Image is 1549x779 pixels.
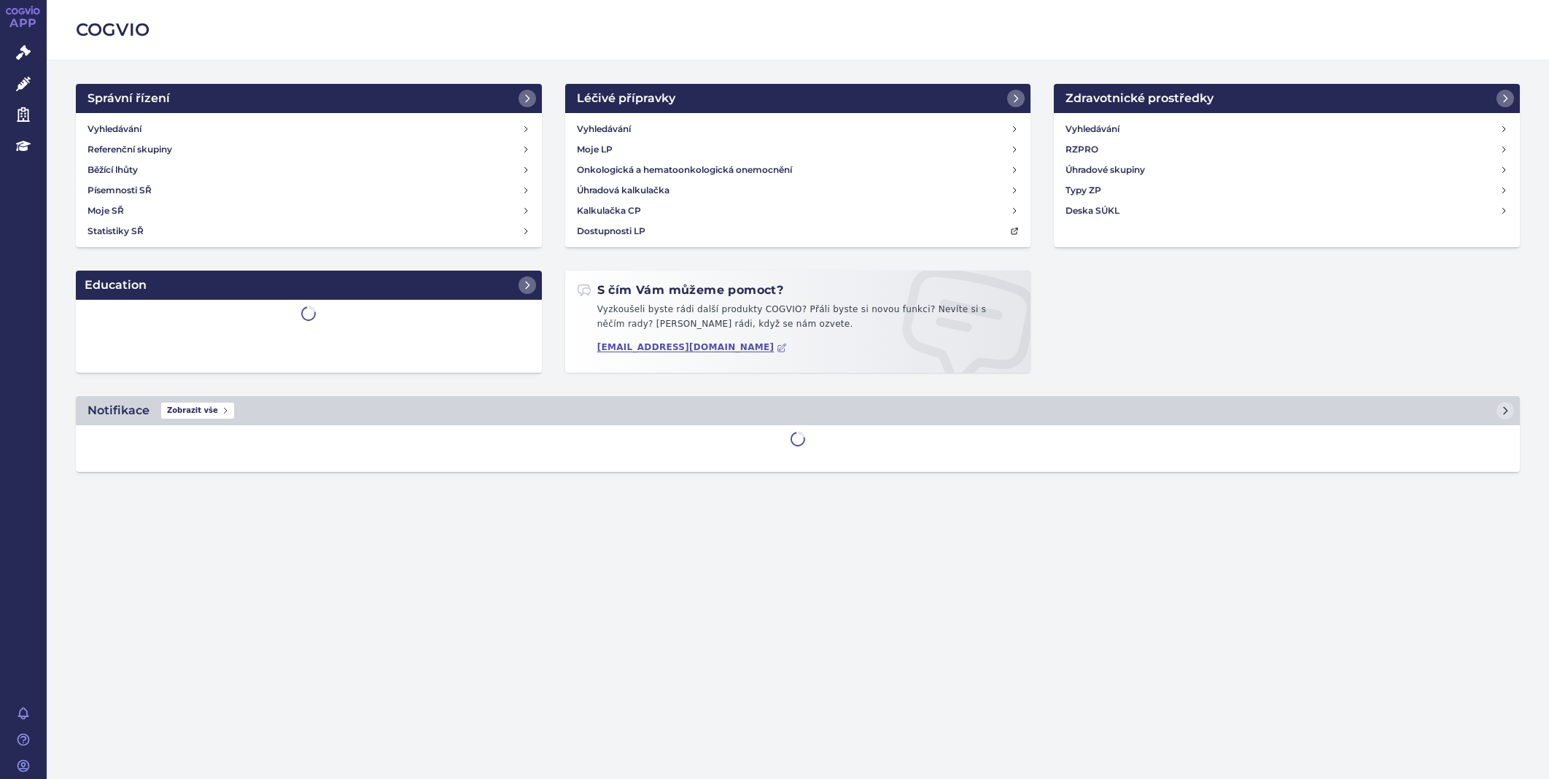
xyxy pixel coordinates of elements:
h2: COGVIO [76,18,1520,42]
a: Léčivé přípravky [565,84,1031,113]
a: Typy ZP [1060,180,1514,201]
h4: Vyhledávání [1065,122,1119,136]
a: [EMAIL_ADDRESS][DOMAIN_NAME] [597,342,788,353]
h4: Moje SŘ [88,204,124,218]
a: Vyhledávání [1060,119,1514,139]
h4: Vyhledávání [577,122,631,136]
a: Úhradové skupiny [1060,160,1514,180]
a: Moje LP [571,139,1025,160]
a: Písemnosti SŘ [82,180,536,201]
h4: Dostupnosti LP [577,224,645,239]
a: Běžící lhůty [82,160,536,180]
h4: Vyhledávání [88,122,141,136]
h2: S čím Vám můžeme pomoct? [577,282,784,298]
h2: Zdravotnické prostředky [1065,90,1214,107]
h4: Deska SÚKL [1065,204,1119,218]
a: Statistiky SŘ [82,221,536,241]
h4: Typy ZP [1065,183,1101,198]
h4: Onkologická a hematoonkologická onemocnění [577,163,792,177]
h2: Správní řízení [88,90,170,107]
a: Kalkulačka CP [571,201,1025,221]
a: Správní řízení [76,84,542,113]
h4: Písemnosti SŘ [88,183,152,198]
a: Deska SÚKL [1060,201,1514,221]
h2: Léčivé přípravky [577,90,675,107]
a: RZPRO [1060,139,1514,160]
a: Onkologická a hematoonkologická onemocnění [571,160,1025,180]
a: NotifikaceZobrazit vše [76,396,1520,425]
span: Zobrazit vše [161,403,234,419]
h4: Běžící lhůty [88,163,138,177]
a: Moje SŘ [82,201,536,221]
h4: Moje LP [577,142,613,157]
a: Referenční skupiny [82,139,536,160]
a: Zdravotnické prostředky [1054,84,1520,113]
h4: Úhradové skupiny [1065,163,1145,177]
a: Education [76,271,542,300]
a: Vyhledávání [82,119,536,139]
p: Vyzkoušeli byste rádi další produkty COGVIO? Přáli byste si novou funkci? Nevíte si s něčím rady?... [577,303,1020,337]
a: Dostupnosti LP [571,221,1025,241]
h2: Education [85,276,147,294]
h4: Statistiky SŘ [88,224,144,239]
a: Úhradová kalkulačka [571,180,1025,201]
h4: Úhradová kalkulačka [577,183,669,198]
h4: RZPRO [1065,142,1098,157]
h4: Referenční skupiny [88,142,172,157]
h4: Kalkulačka CP [577,204,641,218]
a: Vyhledávání [571,119,1025,139]
h2: Notifikace [88,402,150,419]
